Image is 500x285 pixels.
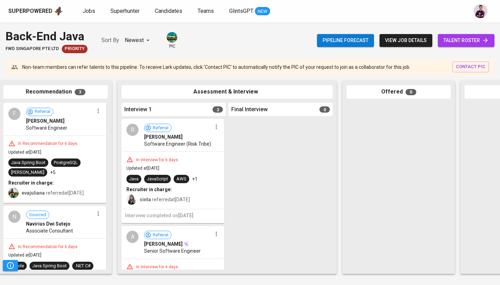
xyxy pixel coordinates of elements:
b: sinta [140,197,151,202]
span: Senior Software Engineer [144,247,201,254]
div: New Job received from Demand Team [62,45,87,53]
div: In Recommendation for 6 days [15,244,80,250]
span: Referral [150,125,171,131]
span: 3 [75,89,85,95]
span: [PERSON_NAME] [144,241,183,247]
span: Final Interview [231,106,268,114]
img: sinta.windasari@glints.com [126,194,137,205]
span: 2 [212,106,223,113]
a: Teams [198,7,215,16]
h6: Interview completed on [125,212,221,220]
b: Recruiter in charge: [8,180,54,186]
button: Pipeline forecast [317,34,374,47]
span: talent roster [443,36,489,45]
span: Referral [32,108,53,115]
div: .NET C# [75,263,91,269]
button: view job details [380,34,432,47]
span: Associate Consultant [26,227,73,234]
img: eva@glints.com [8,188,19,198]
button: contact pic [452,62,489,72]
span: Sourced [26,212,49,218]
div: Java Spring Boot [11,160,45,166]
span: Navirius Dwi Sutejo [26,220,70,227]
div: Superpowered [8,7,52,15]
div: Java Spring Boot [32,263,67,269]
span: GlintsGPT [229,8,253,14]
a: Superhunter [110,7,141,16]
div: [PERSON_NAME] [11,169,44,176]
b: Recruiter in charge: [126,187,172,192]
span: Candidates [155,8,182,14]
span: [PERSON_NAME] [26,117,65,124]
span: Updated at [DATE] [8,253,41,258]
div: F [8,108,20,120]
span: Updated at [DATE] [126,166,159,171]
div: Java [129,176,139,182]
span: view job details [385,36,427,45]
p: Newest [125,36,144,44]
span: Software Engineer [26,124,67,131]
div: A [126,231,139,243]
span: [PERSON_NAME] [144,133,183,140]
span: contact pic [456,63,485,71]
span: Teams [198,8,214,14]
img: magic_wand.svg [183,241,189,247]
span: Software Engineer (Risk Tribe) [144,140,211,147]
p: +5 [50,169,56,176]
div: Recommendation [3,85,108,99]
span: Interview 1 [124,106,152,114]
div: In Recommendation for 6 days [15,141,80,147]
span: 0 [319,106,330,113]
span: [DATE] [178,213,193,218]
span: Jobs [83,8,95,14]
div: In Interview for 6 days [133,157,181,163]
div: Offered [347,85,451,99]
div: Assessment & Interview [122,85,333,99]
a: talent roster [438,34,494,47]
a: Superpoweredapp logo [8,6,63,16]
div: R [126,124,139,136]
span: Updated at [DATE] [8,150,41,155]
button: Pipeline Triggers [3,260,18,271]
span: Referral [150,232,171,238]
span: Superhunter [110,8,140,14]
span: FWD Singapore Pte Ltd [6,46,59,52]
div: PostgreSQL [54,160,78,166]
p: Sort By [101,36,119,44]
a: Candidates [155,7,184,16]
div: N [8,211,20,223]
p: +1 [192,176,198,182]
div: JavaScript [147,176,168,182]
a: GlintsGPT NEW [229,7,270,16]
span: Priority [62,46,87,52]
div: pic [166,31,178,49]
a: Jobs [83,7,97,16]
span: referred at [DATE] [22,190,84,196]
span: NEW [255,8,270,15]
img: a5d44b89-0c59-4c54-99d0-a63b29d42bd3.jpg [167,32,177,43]
div: Back-End Java [6,28,87,45]
b: evajuliana [22,190,45,196]
div: AWS [176,176,186,182]
span: Pipeline forecast [323,36,368,45]
span: 0 [406,89,416,95]
p: Non-team members can refer talents to this pipeline. To receive Lark updates, click 'Contact PIC'... [22,64,410,71]
img: app logo [54,6,63,16]
img: erwin@glints.com [474,4,487,18]
span: referred at [DATE] [140,197,190,202]
div: Newest [125,34,152,47]
div: In Interview for 6 days [133,264,181,270]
